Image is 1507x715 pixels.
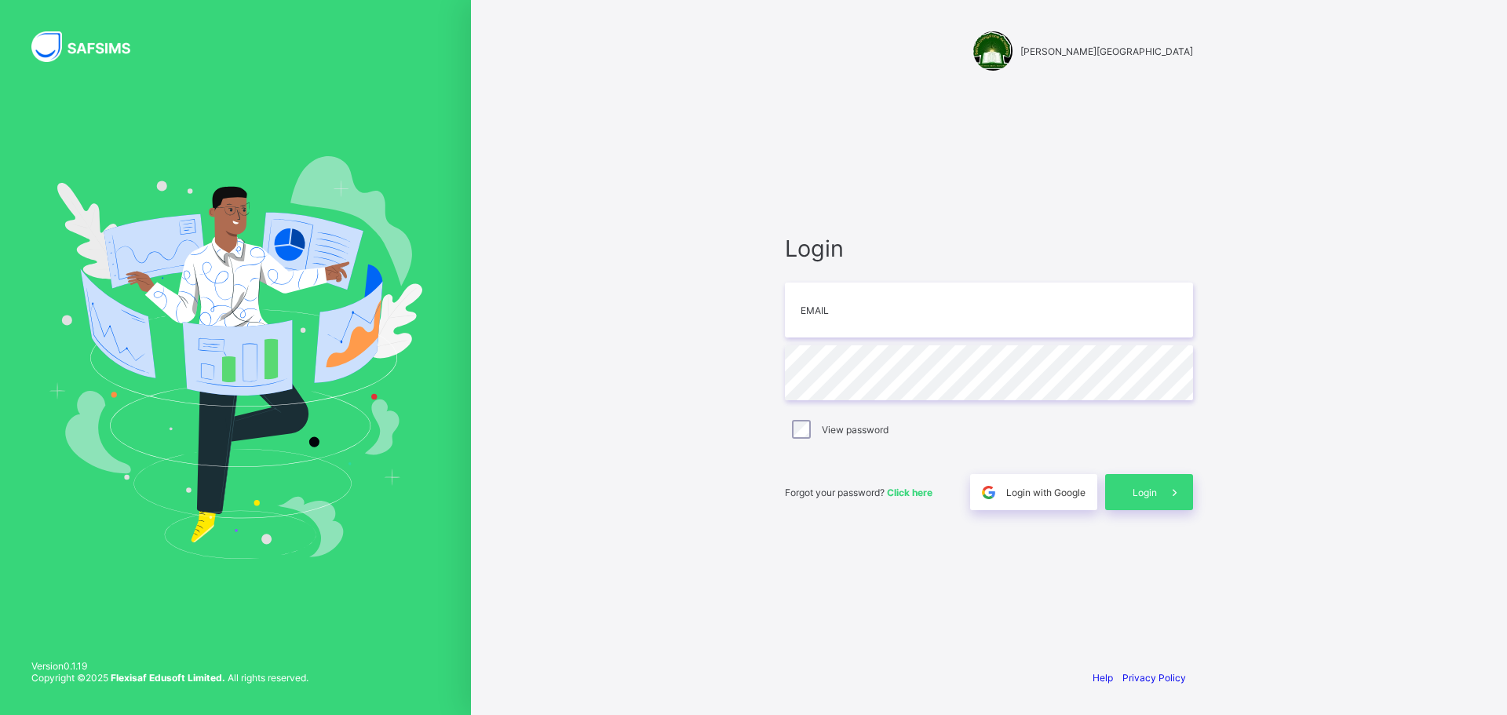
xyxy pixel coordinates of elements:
span: Copyright © 2025 All rights reserved. [31,672,308,684]
span: [PERSON_NAME][GEOGRAPHIC_DATA] [1020,46,1193,57]
strong: Flexisaf Edusoft Limited. [111,672,225,684]
span: Version 0.1.19 [31,660,308,672]
span: Login with Google [1006,487,1086,498]
span: Forgot your password? [785,487,932,498]
label: View password [822,424,889,436]
a: Help [1093,672,1113,684]
span: Login [1133,487,1157,498]
a: Privacy Policy [1122,672,1186,684]
span: Login [785,235,1193,262]
img: Hero Image [49,156,422,558]
img: SAFSIMS Logo [31,31,149,62]
img: google.396cfc9801f0270233282035f929180a.svg [980,483,998,502]
a: Click here [887,487,932,498]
